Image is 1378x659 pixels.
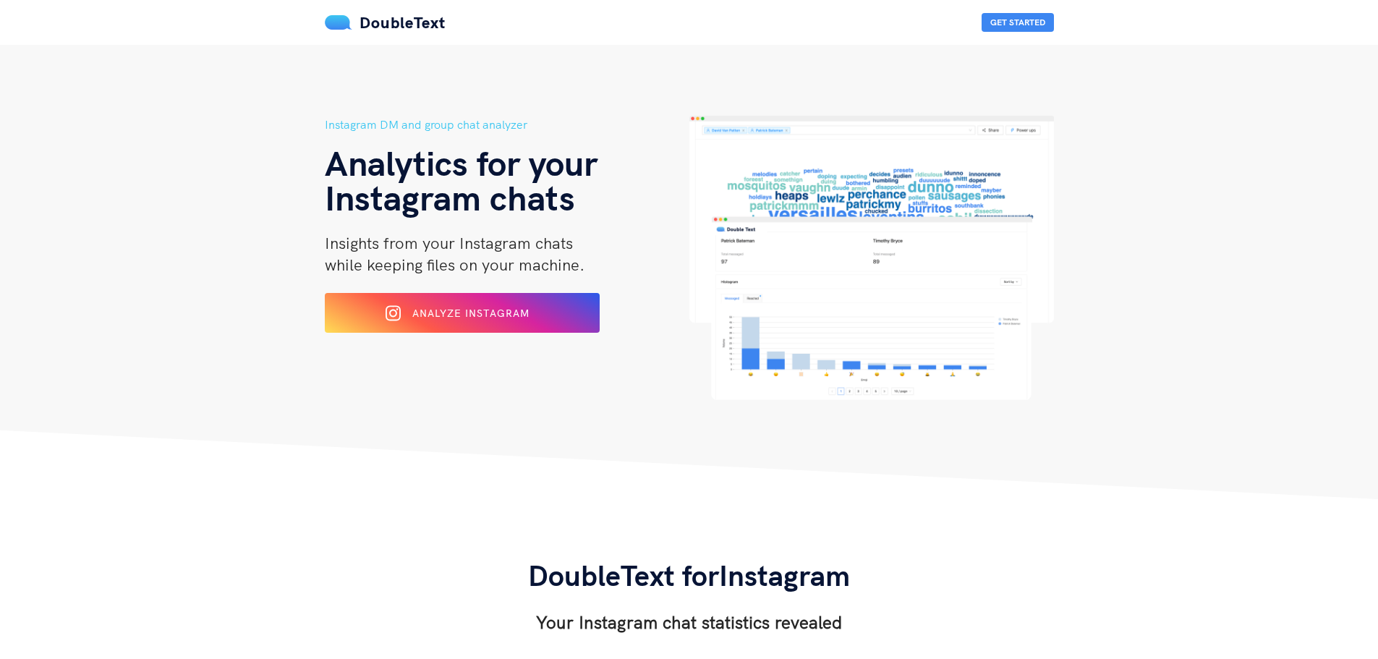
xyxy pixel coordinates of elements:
span: while keeping files on your machine. [325,255,584,275]
img: mS3x8y1f88AAAAABJRU5ErkJggg== [325,15,352,30]
span: Insights from your Instagram chats [325,233,573,253]
a: DoubleText [325,12,446,33]
span: DoubleText for Instagram [528,557,850,593]
h3: Your Instagram chat statistics revealed [528,611,850,634]
h5: Instagram DM and group chat analyzer [325,116,689,134]
img: hero [689,116,1054,400]
span: Analyze Instagram [412,307,529,320]
button: Analyze Instagram [325,293,600,333]
span: Instagram chats [325,176,575,219]
button: Get Started [982,13,1054,32]
a: Analyze Instagram [325,312,600,325]
span: Analytics for your [325,141,597,184]
span: DoubleText [360,12,446,33]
